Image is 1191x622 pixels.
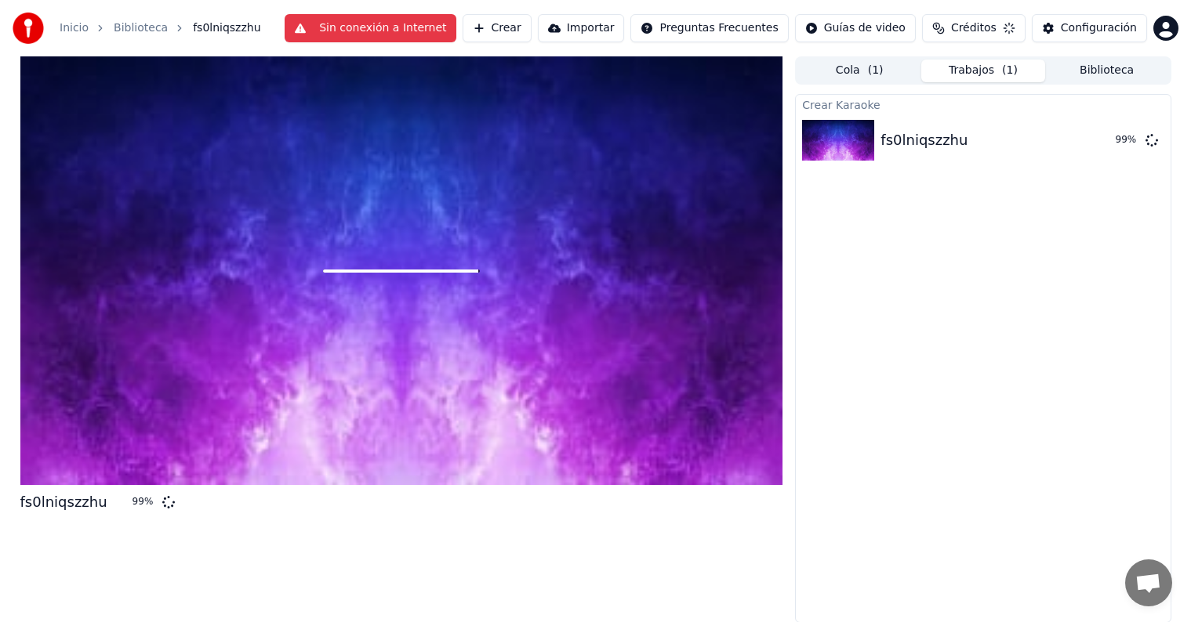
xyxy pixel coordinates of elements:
[796,95,1170,114] div: Crear Karaoke
[1002,63,1018,78] span: ( 1 )
[285,14,456,42] button: Sin conexión a Internet
[921,60,1045,82] button: Trabajos
[133,496,156,508] div: 99 %
[13,13,44,44] img: youka
[630,14,788,42] button: Preguntas Frecuentes
[868,63,884,78] span: ( 1 )
[1116,134,1139,146] div: 99 %
[1061,20,1137,36] div: Configuración
[881,129,968,151] div: fs0lniqszzhu
[60,20,89,36] a: Inicio
[193,20,260,36] span: fs0lniqszzhu
[1125,559,1172,606] div: Chat abierto
[463,14,532,42] button: Crear
[114,20,168,36] a: Biblioteca
[951,20,997,36] span: Créditos
[922,14,1026,42] button: Créditos
[60,20,261,36] nav: breadcrumb
[795,14,916,42] button: Guías de video
[797,60,921,82] button: Cola
[1045,60,1169,82] button: Biblioteca
[538,14,625,42] button: Importar
[20,491,107,513] div: fs0lniqszzhu
[1032,14,1147,42] button: Configuración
